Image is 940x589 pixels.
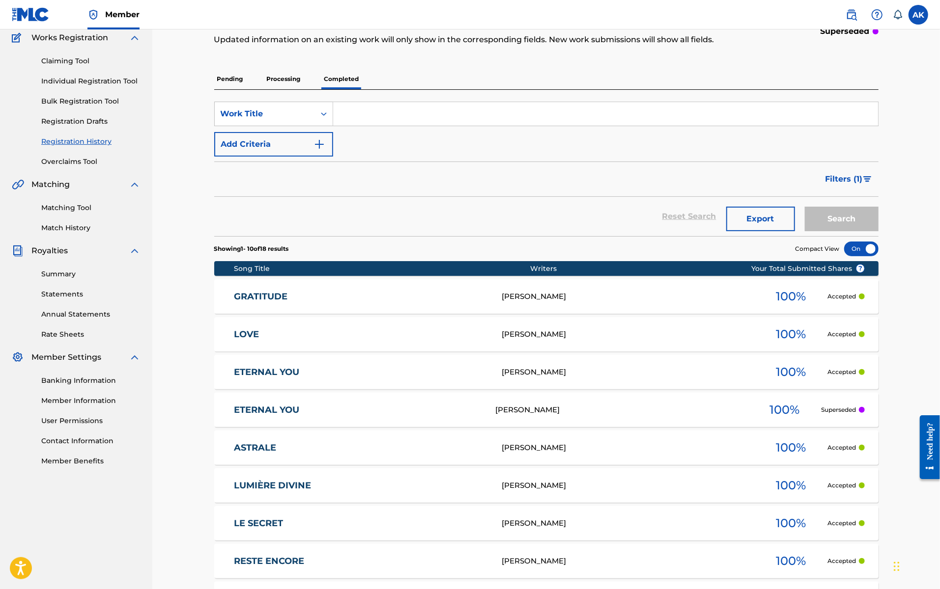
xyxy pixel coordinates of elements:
a: Claiming Tool [41,56,141,66]
a: Summary [41,269,141,279]
a: Matching Tool [41,203,141,213]
a: Registration Drafts [41,116,141,127]
p: Completed [321,69,362,89]
p: Updated information on an existing work will only show in the corresponding fields. New work subm... [214,34,726,46]
span: Member [105,9,140,20]
img: expand [129,245,141,257]
a: GRATITUDE [234,291,488,302]
span: 100 % [776,439,806,456]
span: Compact View [796,244,840,253]
div: [PERSON_NAME] [502,367,754,378]
p: Pending [214,69,246,89]
div: [PERSON_NAME] [502,518,754,529]
a: ETERNAL YOU [234,367,488,378]
img: Works Registration [12,32,25,44]
div: [PERSON_NAME] [502,442,754,454]
img: help [871,9,883,21]
a: Registration History [41,136,141,147]
a: LOVE [234,329,488,340]
img: MLC Logo [12,7,50,22]
a: Annual Statements [41,309,141,320]
p: Accepted [827,330,856,339]
p: Accepted [827,292,856,301]
img: Matching [12,179,24,190]
button: Filters (1) [820,167,879,191]
a: ASTRALE [234,442,488,454]
span: 100 % [776,514,806,532]
p: superseded [821,26,870,37]
span: Your Total Submitted Shares [751,264,865,274]
div: Notifications [893,10,903,20]
a: Match History [41,223,141,233]
a: Public Search [842,5,861,25]
span: 100 % [776,325,806,343]
a: RESTE ENCORE [234,556,488,567]
button: Export [726,207,795,231]
div: Writers [530,264,783,274]
span: Filters ( 1 ) [826,173,863,185]
a: Overclaims Tool [41,157,141,167]
img: Royalties [12,245,24,257]
iframe: Chat Widget [891,542,940,589]
img: Top Rightsholder [87,9,99,21]
a: LE SECRET [234,518,488,529]
span: Works Registration [31,32,108,44]
div: Song Title [234,264,530,274]
img: 9d2ae6d4665cec9f34b9.svg [313,138,325,150]
div: Widget de chat [891,542,940,589]
iframe: Resource Center [912,408,940,487]
p: Accepted [827,557,856,565]
img: expand [129,351,141,363]
span: 100 % [769,401,799,419]
a: Individual Registration Tool [41,76,141,86]
div: [PERSON_NAME] [502,329,754,340]
form: Search Form [214,102,879,236]
p: Accepted [827,481,856,490]
a: Contact Information [41,436,141,446]
p: Showing 1 - 10 of 18 results [214,244,289,253]
img: search [846,9,857,21]
p: Accepted [827,368,856,376]
a: Rate Sheets [41,329,141,340]
a: LUMIÈRE DIVINE [234,480,488,491]
a: Bulk Registration Tool [41,96,141,107]
div: [PERSON_NAME] [502,480,754,491]
div: User Menu [909,5,928,25]
a: User Permissions [41,416,141,426]
span: 100 % [776,288,806,305]
a: Statements [41,289,141,299]
span: ? [856,265,864,272]
span: 100 % [776,477,806,494]
div: [PERSON_NAME] [495,404,748,416]
p: Processing [264,69,304,89]
img: expand [129,32,141,44]
img: Member Settings [12,351,24,363]
span: Member Settings [31,351,101,363]
p: Accepted [827,519,856,528]
div: [PERSON_NAME] [502,291,754,302]
span: Royalties [31,245,68,257]
div: Work Title [221,108,309,120]
span: 100 % [776,552,806,570]
div: Help [867,5,887,25]
span: Matching [31,179,70,190]
p: Accepted [827,443,856,452]
p: Superseded [821,405,856,414]
button: Add Criteria [214,132,333,157]
img: expand [129,179,141,190]
a: ETERNAL YOU [234,404,482,416]
a: Banking Information [41,375,141,386]
a: Member Information [41,396,141,406]
span: 100 % [776,363,806,381]
div: [PERSON_NAME] [502,556,754,567]
a: Member Benefits [41,456,141,466]
img: filter [863,176,872,182]
div: Glisser [894,552,900,581]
